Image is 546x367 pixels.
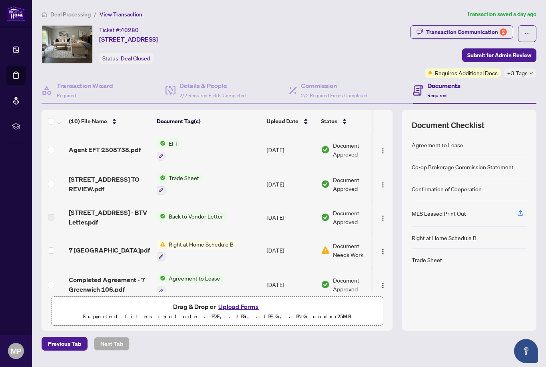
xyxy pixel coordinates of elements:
[69,275,150,294] span: Completed Agreement - 7 Greenwich 106.pdf
[377,178,389,191] button: Logo
[333,175,383,193] span: Document Approved
[507,68,528,78] span: +3 Tags
[94,337,130,351] button: Next Tab
[157,173,202,195] button: Status IconTrade Sheet
[412,120,484,131] span: Document Checklist
[467,49,531,62] span: Submit for Admin Review
[500,28,507,36] div: 2
[318,110,386,132] th: Status
[321,213,330,222] img: Document Status
[412,162,514,171] div: Co-op Brokerage Commission Statement
[333,141,383,158] span: Document Approved
[157,212,165,221] img: Status Icon
[69,208,150,227] span: [STREET_ADDRESS] - BTV Letter.pdf
[56,312,378,321] p: Supported files include .PDF, .JPG, .JPEG, .PNG under 25 MB
[165,274,223,283] span: Agreement to Lease
[99,25,139,34] div: Ticket #:
[380,215,386,221] img: Logo
[410,25,513,39] button: Transaction Communication2
[267,117,299,126] span: Upload Date
[380,282,386,289] img: Logo
[321,280,330,289] img: Document Status
[157,212,226,221] button: Status IconBack to Vendor Letter
[165,240,237,249] span: Right at Home Schedule B
[321,246,330,255] img: Document Status
[157,240,165,249] img: Status Icon
[321,180,330,189] img: Document Status
[333,209,383,226] span: Document Approved
[380,182,386,188] img: Logo
[524,31,530,36] span: ellipsis
[321,117,337,126] span: Status
[263,201,318,233] td: [DATE]
[42,337,88,351] button: Previous Tab
[263,110,318,132] th: Upload Date
[6,6,26,21] img: logo
[48,337,81,350] span: Previous Tab
[69,245,150,255] span: 7 [GEOGRAPHIC_DATA]pdf
[377,143,389,156] button: Logo
[157,139,182,160] button: Status IconEFT
[377,244,389,257] button: Logo
[42,26,92,63] img: IMG-S12194822_1.jpg
[157,274,223,295] button: Status IconAgreement to Lease
[529,71,533,75] span: down
[157,240,237,261] button: Status IconRight at Home Schedule B
[157,139,165,148] img: Status Icon
[377,278,389,291] button: Logo
[427,81,460,90] h4: Documents
[69,145,141,154] span: Agent EFT 2508738.pdf
[179,92,246,98] span: 2/2 Required Fields Completed
[377,211,389,224] button: Logo
[57,81,113,90] h4: Transaction Wizard
[69,174,150,194] span: [STREET_ADDRESS] TO REVIEW.pdf
[263,132,318,167] td: [DATE]
[412,140,463,149] div: Agreement to Lease
[69,117,107,126] span: (10) File Name
[94,10,96,19] li: /
[165,173,202,182] span: Trade Sheet
[412,255,442,264] div: Trade Sheet
[514,339,538,363] button: Open asap
[426,26,507,38] div: Transaction Communication
[157,274,165,283] img: Status Icon
[121,26,139,34] span: 40280
[467,10,536,19] article: Transaction saved a day ago
[263,167,318,201] td: [DATE]
[179,81,246,90] h4: Details & People
[263,267,318,302] td: [DATE]
[99,34,158,44] span: [STREET_ADDRESS]
[333,241,375,259] span: Document Needs Work
[42,12,47,17] span: home
[100,11,142,18] span: View Transaction
[157,173,165,182] img: Status Icon
[66,110,153,132] th: (10) File Name
[153,110,263,132] th: Document Tag(s)
[427,92,446,98] span: Required
[412,185,482,193] div: Confirmation of Cooperation
[50,11,91,18] span: Deal Processing
[333,276,383,293] span: Document Approved
[57,92,76,98] span: Required
[301,92,367,98] span: 2/2 Required Fields Completed
[99,53,153,64] div: Status:
[165,139,182,148] span: EFT
[380,148,386,154] img: Logo
[165,212,226,221] span: Back to Vendor Letter
[321,145,330,154] img: Document Status
[121,55,150,62] span: Deal Closed
[412,233,476,242] div: Right at Home Schedule B
[412,209,466,218] div: MLS Leased Print Out
[435,68,498,77] span: Requires Additional Docs
[173,301,261,312] span: Drag & Drop or
[462,48,536,62] button: Submit for Admin Review
[216,301,261,312] button: Upload Forms
[263,233,318,268] td: [DATE]
[52,297,383,326] span: Drag & Drop orUpload FormsSupported files include .PDF, .JPG, .JPEG, .PNG under25MB
[380,248,386,255] img: Logo
[11,345,21,357] span: MP
[301,81,367,90] h4: Commission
